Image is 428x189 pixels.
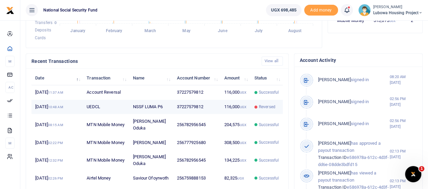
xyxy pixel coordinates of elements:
[48,91,63,94] small: 11:37 AM
[48,105,63,109] small: 10:48 AM
[6,6,14,15] img: logo-small
[31,85,83,100] td: [DATE]
[35,36,46,40] span: Cards
[5,138,15,149] li: M
[318,141,351,146] span: [PERSON_NAME]
[144,28,156,33] tspan: March
[31,114,83,135] td: [DATE]
[263,4,304,16] li: Wallet ballance
[83,150,129,171] td: MTN Mobile Money
[318,170,351,175] span: [PERSON_NAME]
[182,28,190,33] tspan: May
[358,4,370,16] img: profile-user
[318,98,390,105] p: signed-in
[173,85,220,100] td: 37227579812
[373,4,423,10] small: [PERSON_NAME]
[48,159,63,162] small: 12:32 PM
[83,114,129,135] td: MTN Mobile Money
[48,123,63,127] small: 08:15 AM
[318,140,390,168] p: has approved a payout transaction e586978a-612c-4d3f-dd6e-08dde3bdfd15
[31,150,83,171] td: [DATE]
[41,7,100,13] span: National Social Security Fund
[129,100,173,114] td: NSSF LUMA P6
[31,171,83,186] td: [DATE]
[218,28,227,33] tspan: June
[389,19,395,23] small: UGX
[220,114,250,135] td: 204,575
[259,175,279,181] span: Successful
[304,7,338,12] a: Add money
[173,135,220,150] td: 256777925680
[220,150,250,171] td: 134,225
[106,28,122,33] tspan: February
[129,150,173,171] td: [PERSON_NAME] Oduka
[318,121,351,126] span: [PERSON_NAME]
[266,4,301,16] a: UGX 698,485
[237,176,244,180] small: UGX
[173,71,220,85] th: Account Number: activate to sort column ascending
[389,96,417,108] small: 02:56 PM [DATE]
[5,82,15,93] li: Ac
[70,28,85,33] tspan: January
[318,155,347,160] span: Transaction ID
[83,135,129,150] td: MTN Mobile Money
[35,28,51,33] span: Deposits
[129,71,173,85] th: Name: activate to sort column ascending
[48,176,63,180] small: 02:26 PM
[318,99,351,104] span: [PERSON_NAME]
[83,171,129,186] td: Airtel Money
[31,135,83,150] td: [DATE]
[389,148,417,160] small: 02:13 PM [DATE]
[318,77,351,82] span: [PERSON_NAME]
[220,85,250,100] td: 116,000
[259,104,275,110] span: Reversed
[259,139,279,145] span: Successful
[173,100,220,114] td: 37227579812
[129,171,173,186] td: Saviour Ofoyrwoth
[31,71,83,85] th: Date: activate to sort column descending
[318,76,390,84] p: signed-in
[83,85,129,100] td: Account Reversal
[173,171,220,186] td: 256759888153
[173,114,220,135] td: 256782956545
[5,56,15,67] li: M
[251,71,283,85] th: Status: activate to sort column ascending
[48,141,63,145] small: 02:22 PM
[31,100,83,114] td: [DATE]
[389,74,417,86] small: 08:20 AM [DATE]
[259,89,279,95] span: Successful
[304,5,338,16] span: Add money
[255,28,263,33] tspan: July
[83,100,129,114] td: UEDCL
[259,122,279,128] span: Successful
[54,21,57,25] tspan: 0
[129,135,173,150] td: [PERSON_NAME]
[31,57,256,65] h4: Recent Transactions
[220,135,250,150] td: 308,500
[358,4,423,16] a: profile-user [PERSON_NAME] Lubowa Housing Project
[389,118,417,129] small: 02:56 PM [DATE]
[240,159,246,162] small: UGX
[271,7,296,14] span: UGX 698,485
[262,56,283,66] a: View all
[35,20,52,25] span: Transfers
[259,157,279,163] span: Successful
[173,150,220,171] td: 256782956545
[220,71,250,85] th: Amount: activate to sort column ascending
[318,120,390,127] p: signed-in
[220,171,250,186] td: 82,325
[373,10,423,16] span: Lubowa Housing Project
[288,28,302,33] tspan: August
[240,105,246,109] small: UGX
[419,166,424,171] span: 1
[220,100,250,114] td: 116,000
[240,91,246,94] small: UGX
[83,71,129,85] th: Transaction: activate to sort column ascending
[6,7,14,13] a: logo-small logo-large logo-large
[304,5,338,16] li: Toup your wallet
[300,56,417,64] h4: Account Activity
[240,141,246,145] small: UGX
[405,166,421,182] iframe: Intercom live chat
[240,123,246,127] small: UGX
[129,114,173,135] td: [PERSON_NAME] Oduka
